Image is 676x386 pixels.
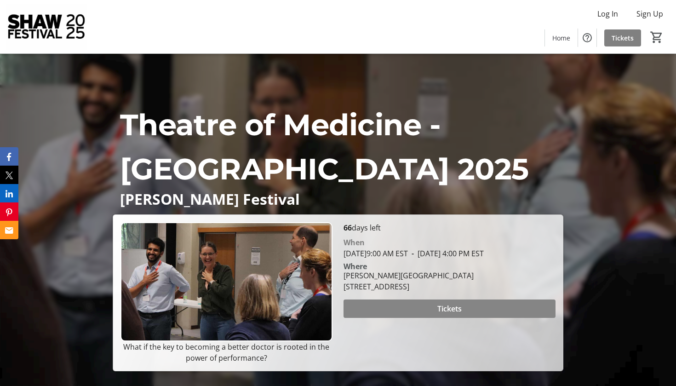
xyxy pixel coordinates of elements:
[408,248,418,259] span: -
[629,6,670,21] button: Sign Up
[648,29,665,46] button: Cart
[612,33,634,43] span: Tickets
[120,222,332,341] img: Campaign CTA Media Photo
[6,4,87,50] img: Shaw Festival's Logo
[590,6,625,21] button: Log In
[552,33,570,43] span: Home
[408,248,484,259] span: [DATE] 4:00 PM EST
[120,191,556,207] p: [PERSON_NAME] Festival
[120,341,332,363] p: What if the key to becoming a better doctor is rooted in the power of performance?
[344,270,474,281] div: [PERSON_NAME][GEOGRAPHIC_DATA]
[597,8,618,19] span: Log In
[120,147,556,191] p: [GEOGRAPHIC_DATA] 2025
[120,103,556,147] p: Theatre of Medicine -
[344,263,367,270] div: Where
[344,222,556,233] p: days left
[636,8,663,19] span: Sign Up
[344,281,474,292] div: [STREET_ADDRESS]
[344,237,365,248] div: When
[578,29,596,47] button: Help
[344,300,556,318] button: Tickets
[344,248,408,259] span: [DATE] 9:00 AM EST
[604,29,641,46] a: Tickets
[545,29,578,46] a: Home
[344,223,352,233] span: 66
[437,303,462,314] span: Tickets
